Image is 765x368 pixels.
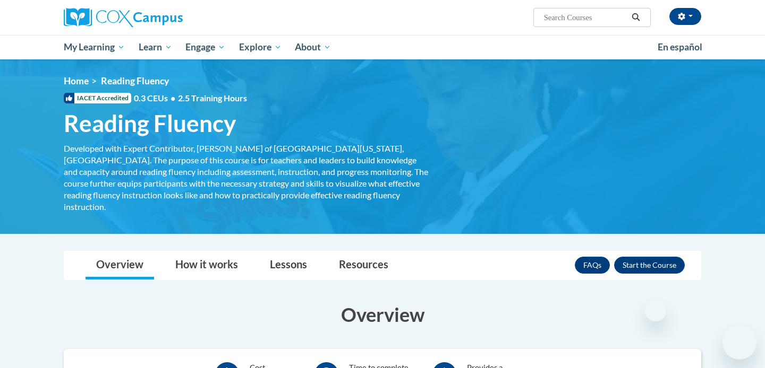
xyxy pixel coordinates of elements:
a: En español [651,36,709,58]
a: How it works [165,251,249,279]
button: Search [628,11,644,24]
a: Cox Campus [64,8,266,27]
div: Developed with Expert Contributor, [PERSON_NAME] of [GEOGRAPHIC_DATA][US_STATE], [GEOGRAPHIC_DATA... [64,143,430,213]
span: IACET Accredited [64,93,131,103]
a: Engage [178,35,232,59]
button: Account Settings [669,8,701,25]
span: Explore [239,41,282,54]
a: Lessons [259,251,318,279]
div: Main menu [48,35,717,59]
span: En español [658,41,702,52]
a: About [288,35,338,59]
a: FAQs [575,257,610,274]
span: Engage [185,41,225,54]
span: Reading Fluency [64,109,236,137]
a: Overview [86,251,154,279]
a: My Learning [57,35,132,59]
input: Search Courses [543,11,628,24]
span: • [171,93,175,103]
span: My Learning [64,41,125,54]
span: Reading Fluency [101,75,169,86]
iframe: Button to launch messaging window [722,326,756,360]
button: Enroll [614,257,685,274]
a: Learn [132,35,179,59]
a: Resources [328,251,399,279]
img: Cox Campus [64,8,183,27]
span: About [295,41,331,54]
span: 2.5 Training Hours [178,93,247,103]
span: Learn [139,41,172,54]
span: 0.3 CEUs [134,92,247,104]
a: Explore [232,35,288,59]
a: Home [64,75,89,86]
h3: Overview [64,301,701,328]
iframe: Close message [645,300,666,321]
